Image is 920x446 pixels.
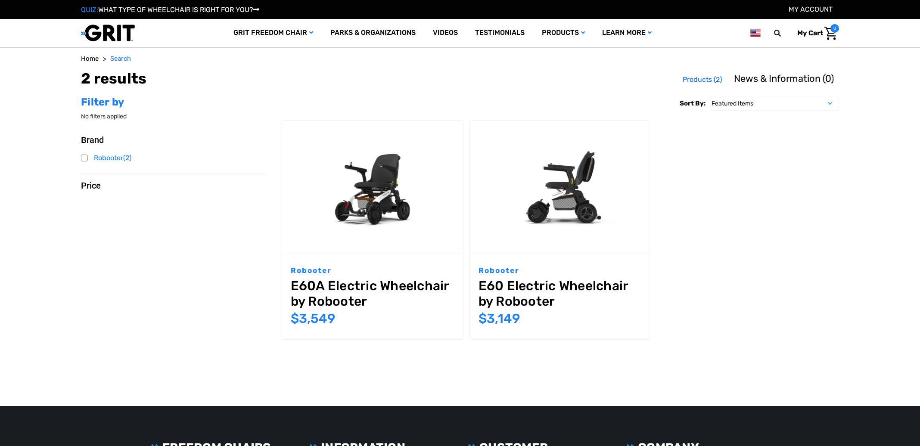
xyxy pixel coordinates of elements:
p: No filters applied [81,112,266,121]
button: Brand [81,135,266,145]
a: E60 Electric Wheelchair by Robooter,$3,149.00 [479,278,642,309]
a: Learn More [594,19,660,47]
a: E60A Electric Wheelchair by Robooter,$3,549.00 [282,121,463,252]
img: Cart [824,27,837,40]
img: E60A Electric Wheelchair by Robooter [282,121,463,252]
a: Account [789,5,833,13]
button: Price [81,180,266,191]
a: QUIZ:WHAT TYPE OF WHEELCHAIR IS RIGHT FOR YOU? [81,6,259,14]
a: Videos [424,19,466,47]
span: (2) [123,154,131,162]
a: Robooter(2) [81,152,266,164]
a: Testimonials [466,19,533,47]
a: GRIT Freedom Chair [225,19,322,47]
img: E60 Electric Wheelchair by Robooter [470,121,651,252]
a: Products [533,19,594,47]
span: $3,549 [291,311,336,326]
a: E60 Electric Wheelchair by Robooter,$3,149.00 [470,121,651,252]
input: Search [778,24,791,42]
h2: Filter by [81,96,266,108]
span: News & Information (0) [734,73,834,84]
span: My Cart [797,29,823,37]
nav: Breadcrumb [81,54,839,64]
h1: 2 results [81,70,146,88]
a: Home [81,54,99,64]
span: $3,149 [479,311,520,326]
span: Price [81,180,101,191]
img: us.png [750,28,761,38]
p: Robooter [479,265,642,276]
a: E60A Electric Wheelchair by Robooter,$3,549.00 [291,278,454,309]
span: Products (2) [683,75,722,84]
span: Brand [81,135,104,145]
span: 0 [830,24,839,33]
label: Sort By: [680,96,706,111]
a: Search [110,54,131,64]
span: QUIZ: [81,6,98,14]
span: Home [81,55,99,62]
img: GRIT All-Terrain Wheelchair and Mobility Equipment [81,24,135,42]
p: Robooter [291,265,454,276]
a: Parks & Organizations [322,19,424,47]
span: Search [110,55,131,62]
a: Cart with 0 items [791,24,839,42]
